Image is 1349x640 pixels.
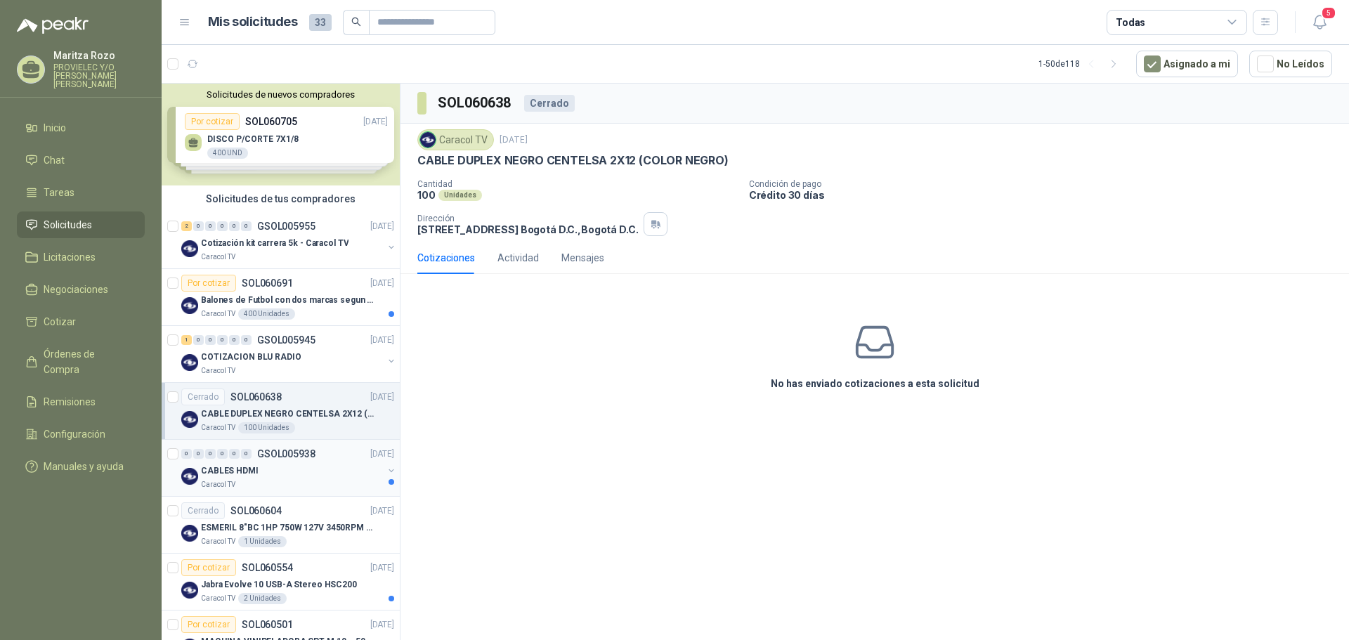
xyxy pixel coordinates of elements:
span: Tareas [44,185,74,200]
span: Inicio [44,120,66,136]
a: 2 0 0 0 0 0 GSOL005955[DATE] Company LogoCotización kit carrera 5k - Caracol TVCaracol TV [181,218,397,263]
button: No Leídos [1249,51,1332,77]
p: GSOL005938 [257,449,315,459]
p: [DATE] [370,448,394,461]
div: 0 [229,221,240,231]
div: Cerrado [524,95,575,112]
div: 1 Unidades [238,536,287,547]
span: Remisiones [44,394,96,410]
div: 0 [205,335,216,345]
p: CABLE DUPLEX NEGRO CENTELSA 2X12 (COLOR NEGRO) [201,407,376,421]
div: 2 Unidades [238,593,287,604]
div: Por cotizar [181,616,236,633]
div: 400 Unidades [238,308,295,320]
p: [DATE] [370,504,394,518]
p: SOL060638 [230,392,282,402]
div: 2 [181,221,192,231]
p: Caracol TV [201,422,235,433]
a: 0 0 0 0 0 0 GSOL005938[DATE] Company LogoCABLES HDMICaracol TV [181,445,397,490]
div: 0 [205,221,216,231]
img: Company Logo [181,297,198,314]
div: 1 [181,335,192,345]
div: 0 [241,335,252,345]
div: Solicitudes de tus compradores [162,185,400,212]
h3: SOL060638 [438,92,513,114]
div: Por cotizar [181,559,236,576]
p: Caracol TV [201,252,235,263]
a: Negociaciones [17,276,145,303]
p: SOL060501 [242,620,293,629]
p: Jabra Evolve 10 USB-A Stereo HSC200 [201,578,357,592]
p: Caracol TV [201,593,235,604]
p: CABLE DUPLEX NEGRO CENTELSA 2X12 (COLOR NEGRO) [417,153,729,168]
p: Caracol TV [201,536,235,547]
a: Configuración [17,421,145,448]
div: Por cotizar [181,275,236,292]
span: Negociaciones [44,282,108,297]
span: Cotizar [44,314,76,329]
a: Cotizar [17,308,145,335]
div: 0 [217,221,228,231]
span: 5 [1321,6,1336,20]
span: search [351,17,361,27]
a: 1 0 0 0 0 0 GSOL005945[DATE] Company LogoCOTIZACION BLU RADIOCaracol TV [181,332,397,377]
div: 0 [241,221,252,231]
p: Dirección [417,214,638,223]
span: Licitaciones [44,249,96,265]
div: 0 [229,335,240,345]
a: CerradoSOL060604[DATE] Company LogoESMERIL 8"BC 1HP 750W 127V 3450RPM URREACaracol TV1 Unidades [162,497,400,554]
div: 0 [217,335,228,345]
p: 100 [417,189,436,201]
p: Maritza Rozo [53,51,145,60]
span: 33 [309,14,332,31]
p: Crédito 30 días [749,189,1343,201]
span: Configuración [44,426,105,442]
img: Company Logo [181,582,198,599]
p: Caracol TV [201,479,235,490]
div: 0 [217,449,228,459]
button: Asignado a mi [1136,51,1238,77]
p: SOL060554 [242,563,293,573]
a: Órdenes de Compra [17,341,145,383]
p: [DATE] [370,391,394,404]
a: Remisiones [17,388,145,415]
p: [DATE] [370,561,394,575]
div: Solicitudes de nuevos compradoresPor cotizarSOL060705[DATE] DISCO P/CORTE 7X1/8400 UNDPor cotizar... [162,84,400,185]
img: Company Logo [420,132,436,148]
p: [DATE] [370,334,394,347]
p: [DATE] [370,277,394,290]
button: Solicitudes de nuevos compradores [167,89,394,100]
div: 0 [193,449,204,459]
div: 1 - 50 de 118 [1038,53,1125,75]
div: Actividad [497,250,539,266]
p: [STREET_ADDRESS] Bogotá D.C. , Bogotá D.C. [417,223,638,235]
a: Chat [17,147,145,174]
a: Licitaciones [17,244,145,270]
p: Caracol TV [201,308,235,320]
span: Chat [44,152,65,168]
a: Inicio [17,115,145,141]
p: Cantidad [417,179,738,189]
img: Company Logo [181,240,198,257]
p: CABLES HDMI [201,464,259,478]
div: 0 [193,335,204,345]
img: Company Logo [181,525,198,542]
img: Company Logo [181,411,198,428]
div: 0 [241,449,252,459]
p: [DATE] [370,618,394,632]
span: Solicitudes [44,217,92,233]
img: Logo peakr [17,17,89,34]
img: Company Logo [181,468,198,485]
div: 0 [181,449,192,459]
div: Todas [1116,15,1145,30]
img: Company Logo [181,354,198,371]
p: COTIZACION BLU RADIO [201,351,301,364]
p: GSOL005955 [257,221,315,231]
p: Caracol TV [201,365,235,377]
a: CerradoSOL060638[DATE] Company LogoCABLE DUPLEX NEGRO CENTELSA 2X12 (COLOR NEGRO)Caracol TV100 Un... [162,383,400,440]
div: 0 [193,221,204,231]
a: Por cotizarSOL060691[DATE] Company LogoBalones de Futbol con dos marcas segun adjunto. Adjuntar c... [162,269,400,326]
p: [DATE] [500,133,528,147]
p: Balones de Futbol con dos marcas segun adjunto. Adjuntar cotizacion en su formato [201,294,376,307]
a: Por cotizarSOL060554[DATE] Company LogoJabra Evolve 10 USB-A Stereo HSC200Caracol TV2 Unidades [162,554,400,610]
